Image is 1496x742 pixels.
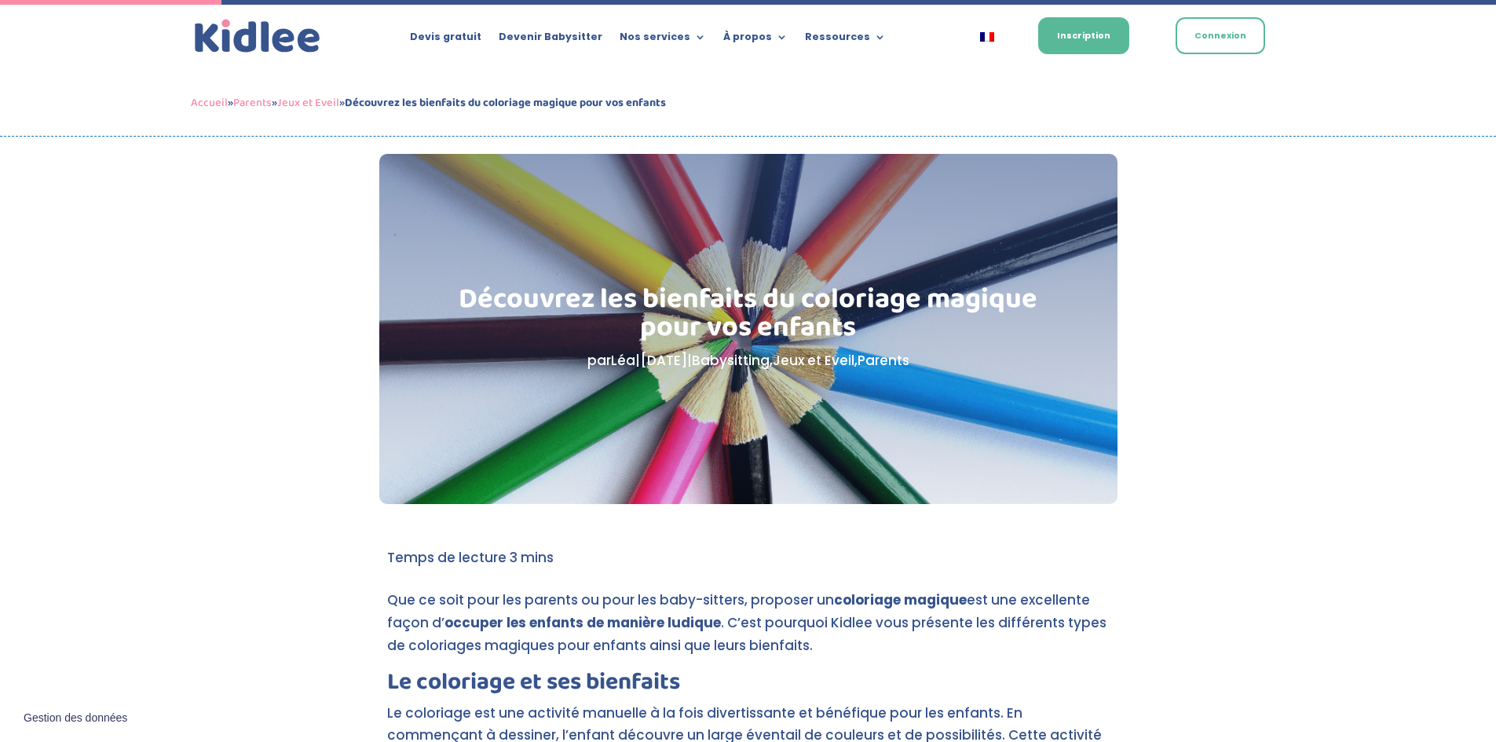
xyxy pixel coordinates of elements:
[834,590,967,609] strong: coloriage magique
[858,351,909,370] a: Parents
[444,613,721,632] strong: occuper les enfants de manière ludique
[611,351,635,370] a: Léa
[387,589,1110,671] p: Que ce soit pour les parents ou pour les baby-sitters, proposer un est une excellente façon d’ . ...
[458,349,1038,372] p: par | | , ,
[14,702,137,735] button: Gestion des données
[387,671,1110,702] h2: Le coloriage et ses bienfaits
[24,711,127,726] span: Gestion des données
[692,351,770,370] a: Babysitting
[640,351,687,370] span: [DATE]
[458,285,1038,349] h1: Découvrez les bienfaits du coloriage magique pour vos enfants
[773,351,854,370] a: Jeux et Eveil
